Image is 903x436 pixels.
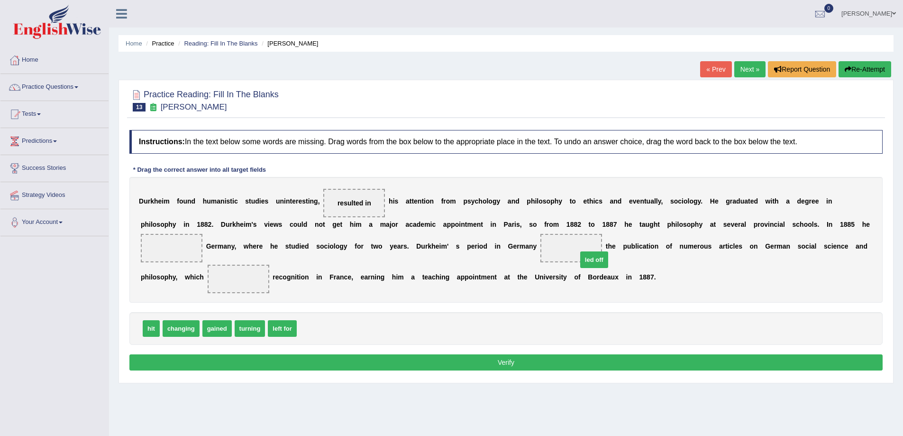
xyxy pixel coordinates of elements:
b: , [520,221,522,228]
b: d [515,197,520,205]
b: 8 [610,221,613,228]
b: l [654,197,656,205]
b: k [232,221,236,228]
b: 1 [197,221,201,228]
a: « Prev [700,61,731,77]
b: a [710,221,714,228]
b: i [259,197,261,205]
a: Practice Questions [0,74,109,98]
b: t [657,221,660,228]
b: t [465,221,467,228]
b: a [413,221,417,228]
b: i [514,221,516,228]
b: a [406,197,410,205]
b: m [211,197,217,205]
b: D [139,197,144,205]
b: v [764,221,768,228]
b: r [547,221,549,228]
b: t [411,197,414,205]
b: 1 [602,221,606,228]
b: y [173,221,176,228]
span: Drop target [323,189,385,217]
b: e [473,221,477,228]
b: r [757,221,760,228]
b: n [286,197,290,205]
b: i [430,221,432,228]
b: a [650,197,654,205]
b: n [770,221,774,228]
b: y [698,197,701,205]
b: g [649,221,654,228]
b: a [642,221,646,228]
b: h [671,221,675,228]
b: r [148,197,150,205]
b: e [734,221,738,228]
b: a [369,221,373,228]
b: a [508,197,511,205]
b: s [253,221,257,228]
b: s [227,197,230,205]
b: o [160,221,164,228]
b: h [478,197,483,205]
b: p [164,221,169,228]
b: a [744,197,748,205]
b: 8 [204,221,208,228]
b: h [145,221,149,228]
b: y [471,197,475,205]
b: i [354,221,356,228]
b: m [450,197,456,205]
b: h [203,197,207,205]
b: t [772,197,775,205]
b: p [550,197,555,205]
a: Next » [734,61,766,77]
b: l [486,197,488,205]
b: h [350,221,354,228]
b: i [393,197,395,205]
li: Practice [144,39,174,48]
b: c [234,197,238,205]
b: c [409,221,413,228]
b: f [441,197,444,205]
b: e [801,197,805,205]
b: e [583,197,587,205]
b: l [744,221,746,228]
b: 1 [566,221,570,228]
b: f [177,197,179,205]
b: p [667,221,671,228]
b: u [297,221,301,228]
b: n [185,221,190,228]
b: 2 [208,221,212,228]
b: g [805,197,809,205]
a: Home [0,47,109,71]
b: i [232,197,234,205]
b: y [699,221,702,228]
button: Verify [129,354,883,371]
span: 13 [133,103,146,111]
b: o [674,197,678,205]
b: e [629,197,633,205]
b: h [654,221,658,228]
b: t [230,197,232,205]
small: [PERSON_NAME] [161,102,227,111]
b: n [492,221,496,228]
b: i [459,221,461,228]
b: d [797,197,802,205]
b: o [455,221,459,228]
b: h [154,197,158,205]
b: o [293,221,298,228]
b: l [301,221,303,228]
b: r [738,221,740,228]
b: p [447,221,451,228]
b: s [723,221,727,228]
b: c [796,221,800,228]
b: o [538,197,543,205]
b: P [504,221,508,228]
b: o [533,221,537,228]
b: o [426,197,430,205]
b: n [613,197,618,205]
b: s [395,197,399,205]
b: e [240,221,244,228]
b: i [225,197,227,205]
b: r [395,221,398,228]
b: t [306,197,308,205]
